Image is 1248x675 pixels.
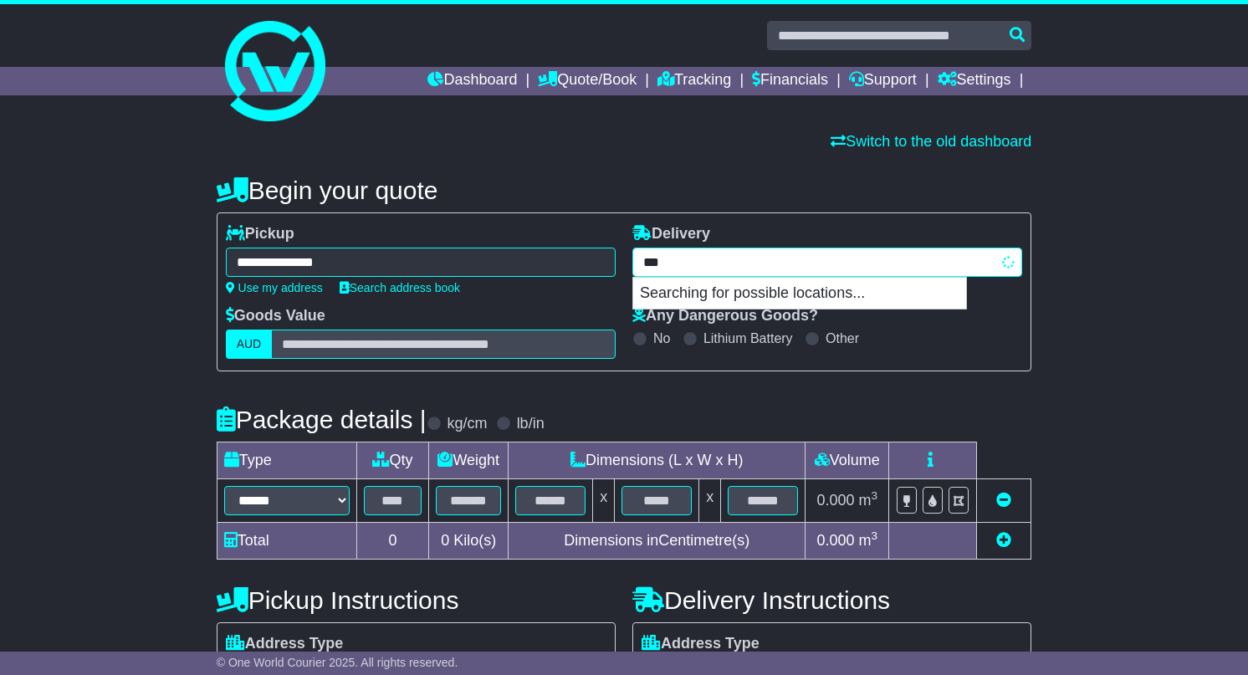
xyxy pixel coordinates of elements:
span: m [859,532,878,549]
td: x [699,479,721,523]
a: Quote/Book [538,67,637,95]
a: Add new item [996,532,1011,549]
span: © One World Courier 2025. All rights reserved. [217,656,458,669]
label: No [653,330,670,346]
a: Financials [752,67,828,95]
span: 0.000 [817,492,855,509]
label: AUD [226,330,273,359]
a: Search address book [340,281,460,294]
a: Switch to the old dashboard [831,133,1031,150]
td: Kilo(s) [429,523,509,560]
label: Delivery [632,225,710,243]
span: 0.000 [817,532,855,549]
td: x [593,479,615,523]
label: lb/in [517,415,545,433]
h4: Delivery Instructions [632,586,1031,614]
span: m [859,492,878,509]
typeahead: Please provide city [632,248,1022,277]
label: Pickup [226,225,294,243]
h4: Package details | [217,406,427,433]
label: Lithium Battery [703,330,793,346]
h4: Pickup Instructions [217,586,616,614]
td: Dimensions in Centimetre(s) [509,523,806,560]
td: Qty [356,442,429,479]
label: kg/cm [448,415,488,433]
label: Address Type [226,635,344,653]
p: Searching for possible locations... [633,278,966,309]
a: Use my address [226,281,323,294]
td: 0 [356,523,429,560]
a: Settings [938,67,1011,95]
td: Type [217,442,356,479]
td: Dimensions (L x W x H) [509,442,806,479]
label: Other [826,330,859,346]
td: Volume [806,442,889,479]
label: Address Type [642,635,760,653]
sup: 3 [872,489,878,502]
td: Weight [429,442,509,479]
h4: Begin your quote [217,176,1032,204]
a: Support [849,67,917,95]
sup: 3 [872,529,878,542]
a: Remove this item [996,492,1011,509]
a: Tracking [657,67,731,95]
a: Dashboard [427,67,517,95]
td: Total [217,523,356,560]
label: Goods Value [226,307,325,325]
span: 0 [441,532,449,549]
label: Any Dangerous Goods? [632,307,818,325]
